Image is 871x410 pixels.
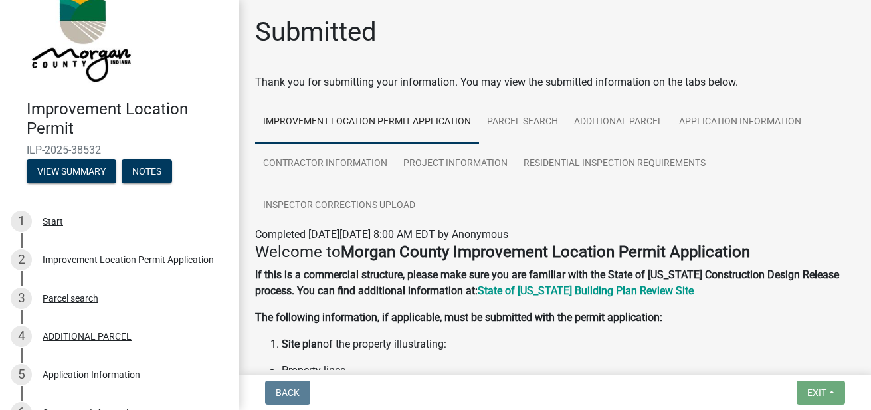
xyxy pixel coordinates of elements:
div: Application Information [43,370,140,379]
div: 1 [11,211,32,232]
wm-modal-confirm: Notes [122,167,172,177]
a: State of [US_STATE] Building Plan Review Site [478,284,694,297]
div: Thank you for submitting your information. You may view the submitted information on the tabs below. [255,74,855,90]
li: of the property illustrating: [282,336,855,352]
div: 2 [11,249,32,270]
wm-modal-confirm: Summary [27,167,116,177]
button: Back [265,381,310,405]
h4: Welcome to [255,243,855,262]
div: Improvement Location Permit Application [43,255,214,264]
li: Property lines. [282,363,855,379]
a: Application Information [671,101,809,144]
span: Exit [807,387,826,398]
button: Notes [122,159,172,183]
div: 4 [11,326,32,347]
div: 5 [11,364,32,385]
a: Residential Inspection Requirements [516,143,714,185]
div: ADDITIONAL PARCEL [43,332,132,341]
h1: Submitted [255,16,377,48]
span: Back [276,387,300,398]
a: Inspector Corrections Upload [255,185,423,227]
a: Improvement Location Permit Application [255,101,479,144]
a: Contractor Information [255,143,395,185]
div: Parcel search [43,294,98,303]
strong: Site plan [282,338,323,350]
strong: Morgan County Improvement Location Permit Application [341,243,750,261]
a: Project Information [395,143,516,185]
a: ADDITIONAL PARCEL [566,101,671,144]
strong: If this is a commercial structure, please make sure you are familiar with the State of [US_STATE]... [255,268,839,297]
div: Start [43,217,63,226]
div: 3 [11,288,32,309]
span: Completed [DATE][DATE] 8:00 AM EDT by Anonymous [255,228,508,241]
button: Exit [797,381,845,405]
a: Parcel search [479,101,566,144]
span: ILP-2025-38532 [27,144,213,156]
button: View Summary [27,159,116,183]
h4: Improvement Location Permit [27,100,229,138]
strong: The following information, if applicable, must be submitted with the permit application: [255,311,662,324]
